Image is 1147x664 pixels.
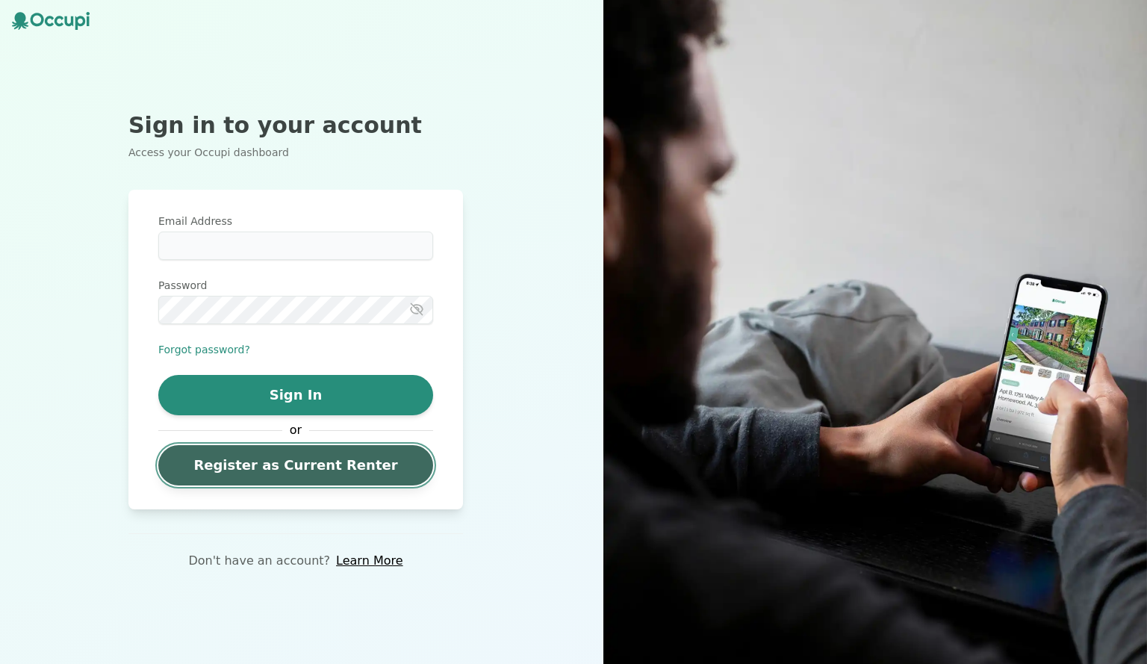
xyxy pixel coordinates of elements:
[188,552,330,570] p: Don't have an account?
[128,145,463,160] p: Access your Occupi dashboard
[282,421,309,439] span: or
[158,214,433,229] label: Email Address
[158,375,433,415] button: Sign In
[128,112,463,139] h2: Sign in to your account
[158,342,250,357] button: Forgot password?
[158,278,433,293] label: Password
[336,552,402,570] a: Learn More
[158,445,433,485] a: Register as Current Renter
